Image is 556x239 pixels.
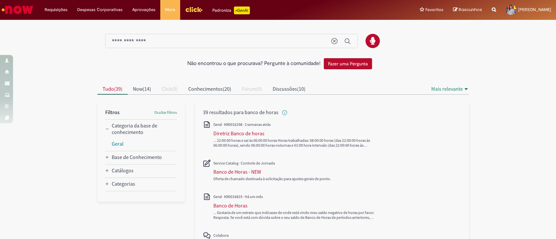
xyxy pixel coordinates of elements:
span: Requisições [45,7,67,13]
span: Aprovações [132,7,155,13]
span: [PERSON_NAME] [518,7,551,12]
img: ServiceNow [1,3,34,16]
span: Rascunhos [459,7,482,13]
span: Favoritos [425,7,443,13]
img: click_logo_yellow_360x200.png [185,5,203,14]
h2: Não encontrou o que procurava? Pergunte à comunidade! [187,61,321,67]
div: Padroniza [212,7,250,14]
p: +GenAi [234,7,250,14]
button: Fazer uma Pergunta [324,58,372,69]
span: Despesas Corporativas [77,7,122,13]
span: More [165,7,175,13]
a: Rascunhos [453,7,482,13]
